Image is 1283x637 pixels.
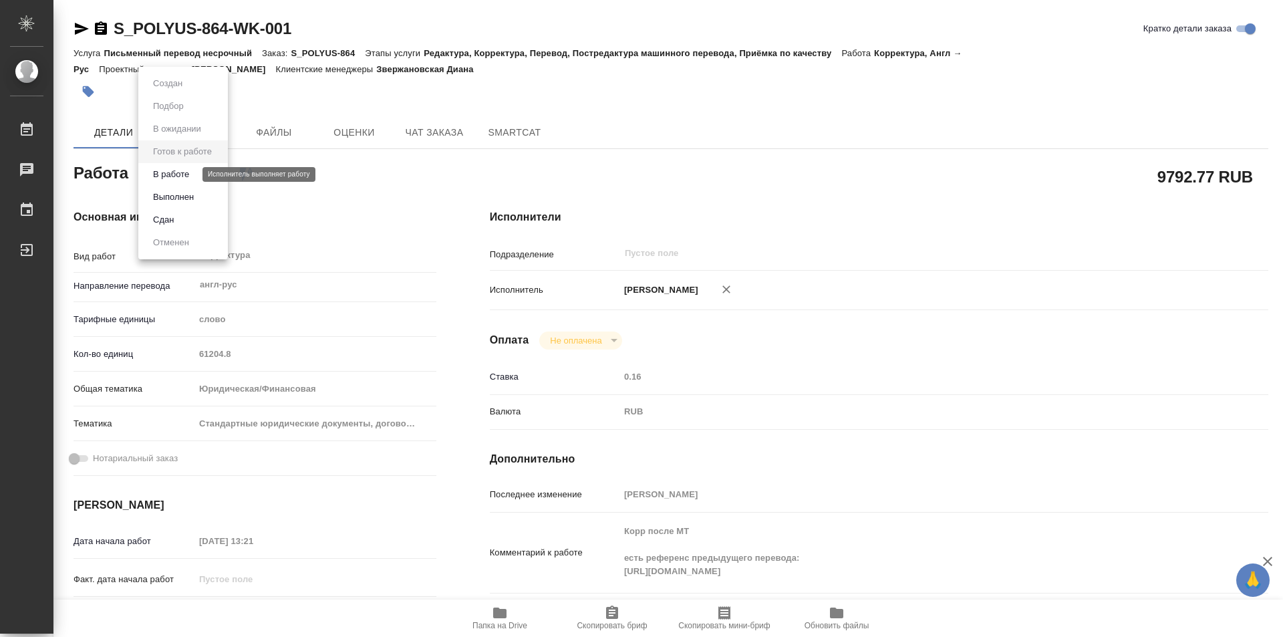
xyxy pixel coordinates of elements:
button: В ожидании [149,122,205,136]
button: Отменен [149,235,193,250]
button: Сдан [149,213,178,227]
button: Готов к работе [149,144,216,159]
button: Создан [149,76,186,91]
button: В работе [149,167,193,182]
button: Подбор [149,99,188,114]
button: Выполнен [149,190,198,205]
